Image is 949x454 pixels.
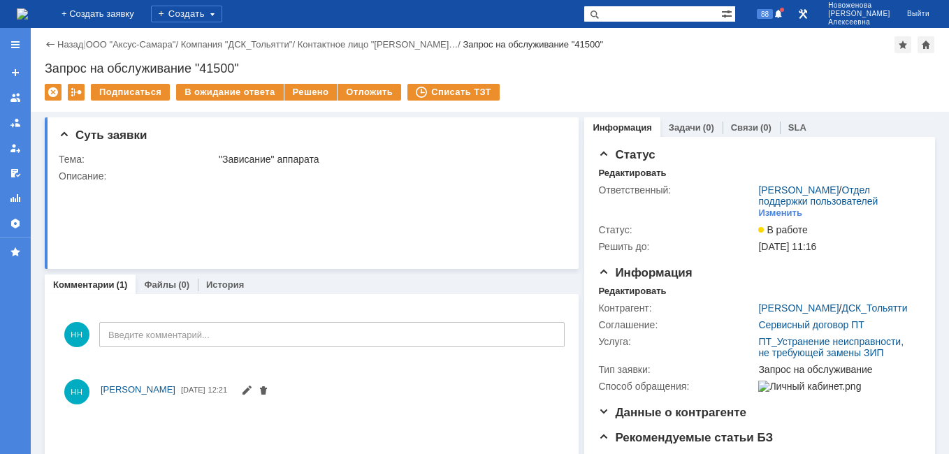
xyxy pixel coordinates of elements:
[45,84,61,101] div: Удалить
[45,61,935,75] div: Запрос на обслуживание "41500"
[795,6,811,22] a: Перейти в интерфейс администратора
[598,336,755,347] div: Услуга:
[298,39,463,50] div: /
[101,383,175,397] a: [PERSON_NAME]
[598,184,755,196] div: Ответственный:
[758,241,816,252] span: [DATE] 11:16
[598,431,773,444] span: Рекомендуемые статьи БЗ
[669,122,701,133] a: Задачи
[68,84,85,101] div: Работа с массовостью
[59,129,147,142] span: Суть заявки
[758,302,907,314] div: /
[208,386,228,394] span: 12:21
[760,122,771,133] div: (0)
[178,279,189,290] div: (0)
[101,384,175,395] span: [PERSON_NAME]
[144,279,176,290] a: Файлы
[598,168,666,179] div: Редактировать
[598,319,755,330] div: Соглашение:
[758,184,878,207] a: Отдел поддержки пользователей
[758,184,839,196] a: [PERSON_NAME]
[181,386,205,394] span: [DATE]
[598,381,755,392] div: Способ обращения:
[181,39,298,50] div: /
[758,381,861,392] img: Личный кабинет.png
[53,279,115,290] a: Комментарии
[598,302,755,314] div: Контрагент:
[598,364,755,375] div: Тип заявки:
[731,122,758,133] a: Связи
[181,39,293,50] a: Компания "ДСК_Тольятти"
[17,8,28,20] img: logo
[598,286,666,297] div: Редактировать
[758,302,839,314] a: [PERSON_NAME]
[241,386,252,397] span: Редактировать
[4,87,27,109] a: Заявки на командах
[4,61,27,84] a: Создать заявку
[758,184,915,207] div: /
[593,122,651,133] a: Информация
[4,212,27,235] a: Настройки
[219,154,560,165] div: "Зависание" аппарата
[894,36,911,53] div: Добавить в избранное
[206,279,244,290] a: История
[758,319,864,330] a: Сервисный договор ПТ
[59,154,216,165] div: Тема:
[703,122,714,133] div: (0)
[828,1,890,10] span: Новоженова
[598,266,692,279] span: Информация
[463,39,604,50] div: Запрос на обслуживание "41500"
[757,9,773,19] span: 88
[758,207,802,219] div: Изменить
[758,336,904,358] a: ПТ_Устранение неисправности, не требующей замены ЗИП
[151,6,222,22] div: Создать
[841,302,907,314] a: ДСК_Тольятти
[828,10,890,18] span: [PERSON_NAME]
[86,39,181,50] div: /
[788,122,806,133] a: SLA
[4,137,27,159] a: Мои заявки
[918,36,934,53] div: Сделать домашней страницей
[598,148,655,161] span: Статус
[83,38,85,49] div: |
[57,39,83,50] a: Назад
[298,39,458,50] a: Контактное лицо "[PERSON_NAME]…
[598,224,755,235] div: Статус:
[59,170,563,182] div: Описание:
[17,8,28,20] a: Перейти на домашнюю страницу
[258,386,269,397] span: Удалить
[86,39,176,50] a: ООО "Аксус-Самара"
[4,187,27,210] a: Отчеты
[721,6,735,20] span: Расширенный поиск
[828,18,890,27] span: Алексеевна
[64,322,89,347] span: НН
[758,364,915,375] div: Запрос на обслуживание
[598,406,746,419] span: Данные о контрагенте
[4,112,27,134] a: Заявки в моей ответственности
[598,241,755,252] div: Решить до:
[758,224,807,235] span: В работе
[4,162,27,184] a: Мои согласования
[117,279,128,290] div: (1)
